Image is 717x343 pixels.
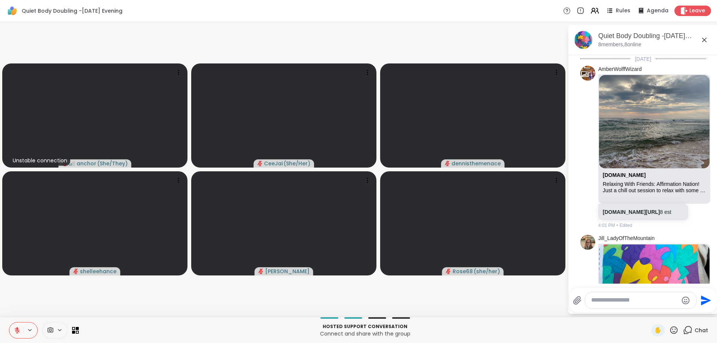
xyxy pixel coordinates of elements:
span: ✋ [654,326,662,335]
span: Edited [620,222,632,229]
img: Quiet Body Doubling -Wednesday Evening Pt 2 [599,244,710,337]
span: ( she/her ) [474,268,500,275]
img: Relaxing With Friends: Affirmation Nation! [599,75,710,168]
img: Quiet Body Doubling -Wednesday Evening, Sep 10 [574,31,592,49]
textarea: Type your message [591,296,678,304]
span: Rules [616,7,630,15]
a: [DOMAIN_NAME][URL] [603,209,660,215]
span: 4:01 PM [598,222,615,229]
span: • [617,222,618,229]
span: [PERSON_NAME] [265,268,310,275]
span: ( She/They ) [97,160,128,167]
span: audio-muted [445,161,450,166]
span: audio-muted [446,269,451,274]
div: Just a chill out session to relax with some good people! Come and have some fun with friends! Pla... [603,187,706,194]
span: anchor [77,160,96,167]
span: audio-muted [258,269,264,274]
button: Emoji picker [681,296,690,305]
span: Rose68 [453,268,473,275]
span: Agenda [647,7,668,15]
span: audio-muted [73,269,78,274]
p: Connect and share with the group [83,330,647,337]
div: Unstable connection [10,155,70,166]
a: Jill_LadyOfTheMountain [598,235,655,242]
span: shelleehance [80,268,117,275]
p: 8 est [603,208,684,216]
span: Quiet Body Doubling -[DATE] Evening [22,7,122,15]
a: Attachment [603,172,646,178]
span: dennisthemenace [451,160,501,167]
span: audio-muted [257,161,263,166]
img: https://sharewell-space-live.sfo3.digitaloceanspaces.com/user-generated/2564abe4-c444-4046-864b-7... [580,235,595,250]
span: ( She/Her ) [283,160,310,167]
img: ShareWell Logomark [6,4,19,17]
span: [DATE] [630,55,656,63]
div: Relaxing With Friends: Affirmation Nation! [603,181,706,187]
button: Send [696,292,713,309]
p: Hosted support conversation [83,323,647,330]
span: Chat [695,327,708,334]
span: CeeJai [264,160,283,167]
p: 8 members, 8 online [598,41,641,49]
a: AmberWolffWizard [598,66,642,73]
img: https://sharewell-space-live.sfo3.digitaloceanspaces.com/user-generated/9a5601ee-7e1f-42be-b53e-4... [580,66,595,81]
span: Leave [689,7,705,15]
div: Quiet Body Doubling -[DATE] Evening, [DATE] [598,31,712,41]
